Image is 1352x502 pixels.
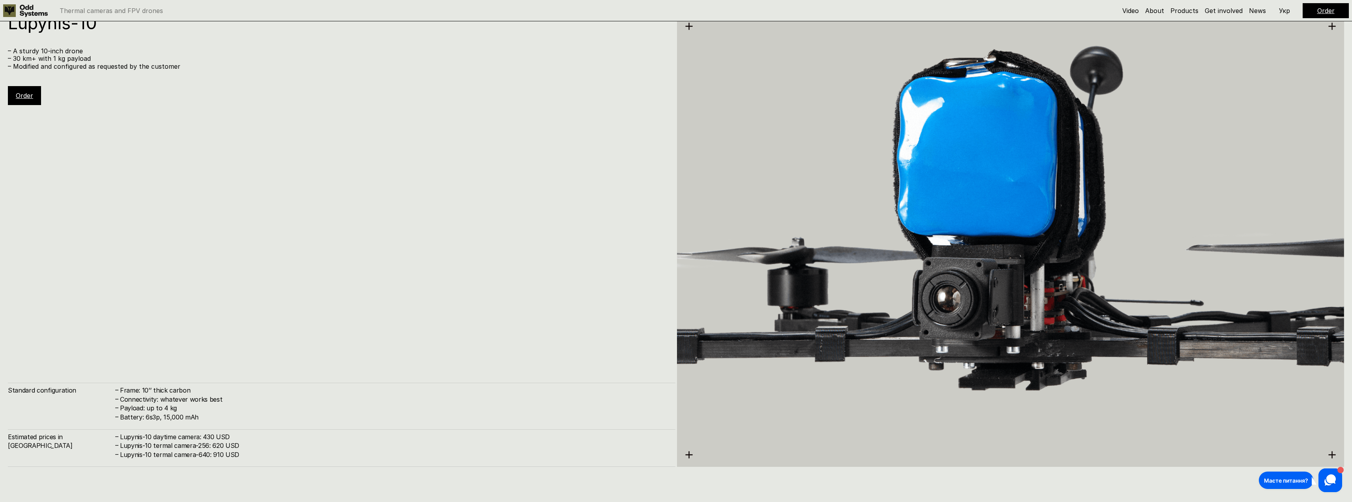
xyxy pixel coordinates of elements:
[1122,7,1139,15] a: Video
[8,14,668,32] h1: Lupynis-10
[120,395,668,404] h4: Connectivity: whatever works best
[8,47,668,55] p: – A sturdy 10-inch drone
[16,92,33,100] a: Order
[8,55,668,62] p: – 30 km+ with 1 kg payload
[8,386,114,395] h4: Standard configuration
[120,404,668,412] h4: Payload: up to 4 kg
[1279,8,1290,14] p: Укр
[120,450,668,459] h4: Lupynis-10 termal camera-640: 910 USD
[120,413,668,421] h4: Battery: 6s3p, 15,000 mAh
[115,385,118,394] h4: –
[115,450,118,459] h4: –
[115,395,118,403] h4: –
[115,441,118,449] h4: –
[120,441,668,450] h4: Lupynis-10 termal camera-256: 620 USD
[8,63,668,70] p: – Modified and configured as requested by the customer
[120,386,668,395] h4: Frame: 10’’ thick carbon
[115,412,118,421] h4: –
[115,403,118,412] h4: –
[1170,7,1198,15] a: Products
[1205,7,1243,15] a: Get involved
[115,432,118,441] h4: –
[8,432,114,450] h4: Estimated prices in [GEOGRAPHIC_DATA]
[1257,466,1344,494] iframe: HelpCrunch
[1317,7,1335,15] a: Order
[120,432,668,441] h4: Lupynis-10 daytime camera: 430 USD
[1249,7,1266,15] a: News
[1145,7,1164,15] a: About
[60,8,163,14] p: Thermal cameras and FPV drones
